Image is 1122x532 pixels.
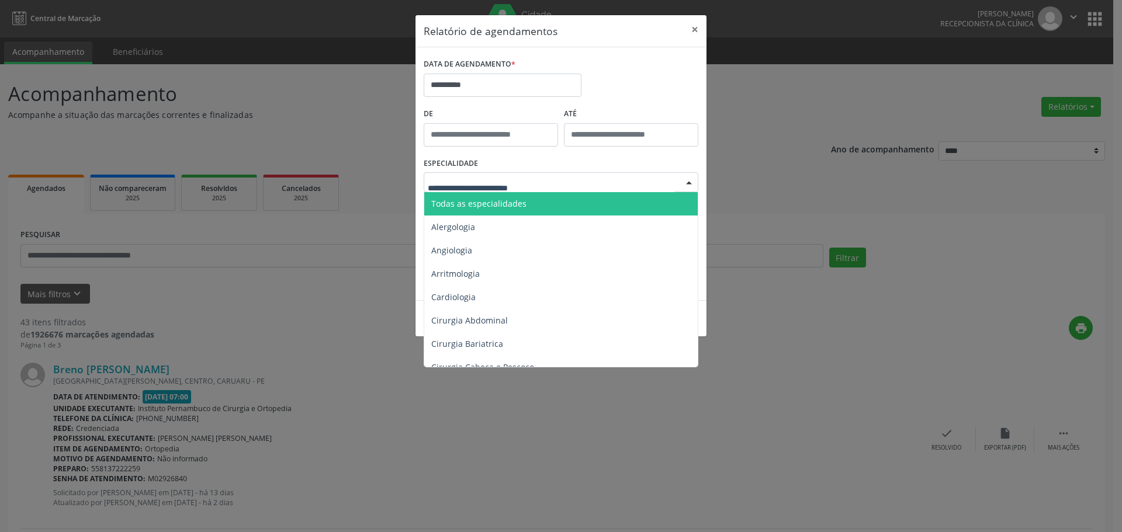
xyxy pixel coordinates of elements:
span: Todas as especialidades [431,198,527,209]
span: Cardiologia [431,291,476,302]
label: DATA DE AGENDAMENTO [424,55,515,74]
label: De [424,105,558,123]
span: Cirurgia Cabeça e Pescoço [431,361,534,373]
button: Close [683,15,707,44]
span: Cirurgia Abdominal [431,315,508,326]
span: Arritmologia [431,268,480,279]
h5: Relatório de agendamentos [424,23,557,39]
label: ATÉ [564,105,698,123]
span: Alergologia [431,221,475,232]
label: ESPECIALIDADE [424,155,478,173]
span: Cirurgia Bariatrica [431,338,503,349]
span: Angiologia [431,245,472,256]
